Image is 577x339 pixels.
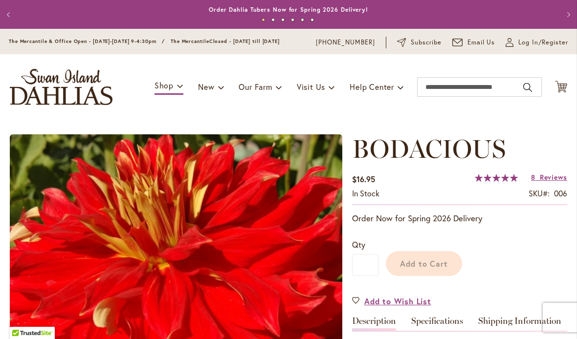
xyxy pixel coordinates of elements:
[531,172,567,182] a: 8 Reviews
[397,38,442,47] a: Subscribe
[557,5,577,24] button: Next
[198,82,214,92] span: New
[506,38,568,47] a: Log In/Register
[209,6,368,13] a: Order Dahlia Tubers Now for Spring 2026 Delivery!
[529,188,550,198] strong: SKU
[531,172,535,182] span: 8
[239,82,272,92] span: Our Farm
[475,174,518,182] div: 100%
[316,38,375,47] a: [PHONE_NUMBER]
[301,18,304,21] button: 5 of 6
[271,18,275,21] button: 2 of 6
[411,38,442,47] span: Subscribe
[311,18,314,21] button: 6 of 6
[352,133,506,164] span: BODACIOUS
[478,317,561,331] a: Shipping Information
[518,38,568,47] span: Log In/Register
[352,188,379,199] div: Availability
[352,188,379,198] span: In stock
[209,38,280,44] span: Closed - [DATE] till [DATE]
[352,239,365,250] span: Qty
[352,212,567,224] p: Order Now for Spring 2026 Delivery
[7,304,35,332] iframe: Launch Accessibility Center
[352,174,375,184] span: $16.95
[291,18,294,21] button: 4 of 6
[9,38,209,44] span: The Mercantile & Office Open - [DATE]-[DATE] 9-4:30pm / The Mercantile
[297,82,325,92] span: Visit Us
[155,80,174,90] span: Shop
[411,317,463,331] a: Specifications
[262,18,265,21] button: 1 of 6
[350,82,394,92] span: Help Center
[540,172,567,182] span: Reviews
[352,317,396,331] a: Description
[467,38,495,47] span: Email Us
[554,188,567,199] div: 006
[364,296,431,307] span: Add to Wish List
[281,18,285,21] button: 3 of 6
[352,296,431,307] a: Add to Wish List
[452,38,495,47] a: Email Us
[10,69,112,105] a: store logo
